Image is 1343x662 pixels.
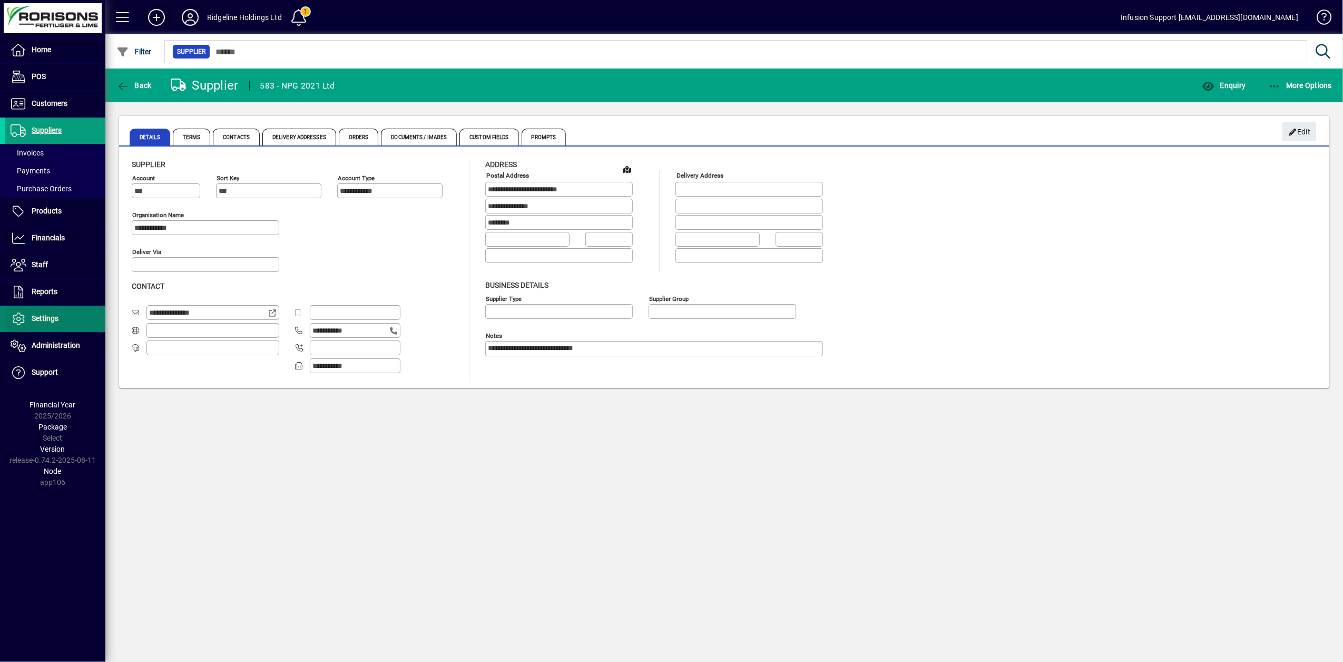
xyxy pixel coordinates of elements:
[1268,81,1332,90] span: More Options
[5,225,105,251] a: Financials
[5,252,105,278] a: Staff
[114,42,154,61] button: Filter
[32,72,46,81] span: POS
[1202,81,1246,90] span: Enquiry
[44,467,62,475] span: Node
[130,129,170,145] span: Details
[132,174,155,182] mat-label: Account
[338,174,375,182] mat-label: Account Type
[11,184,72,193] span: Purchase Orders
[5,279,105,305] a: Reports
[41,445,65,453] span: Version
[217,174,239,182] mat-label: Sort key
[32,207,62,215] span: Products
[5,180,105,198] a: Purchase Orders
[260,77,335,94] div: 583 - NPG 2021 Ltd
[485,281,548,289] span: Business details
[486,295,522,302] mat-label: Supplier type
[105,76,163,95] app-page-header-button: Back
[619,161,635,178] a: View on map
[5,91,105,117] a: Customers
[486,332,502,339] mat-label: Notes
[485,160,517,169] span: Address
[177,46,205,57] span: Supplier
[32,126,62,134] span: Suppliers
[32,233,65,242] span: Financials
[5,162,105,180] a: Payments
[32,368,58,376] span: Support
[173,129,211,145] span: Terms
[132,248,161,256] mat-label: Deliver via
[38,423,67,431] span: Package
[1309,2,1330,36] a: Knowledge Base
[30,401,76,409] span: Financial Year
[5,306,105,332] a: Settings
[32,314,58,323] span: Settings
[1199,76,1248,95] button: Enquiry
[171,77,239,94] div: Supplier
[32,341,80,349] span: Administration
[339,129,379,145] span: Orders
[207,9,282,26] div: Ridgeline Holdings Ltd
[173,8,207,27] button: Profile
[11,149,44,157] span: Invoices
[381,129,457,145] span: Documents / Images
[1288,123,1311,141] span: Edit
[1266,76,1335,95] button: More Options
[262,129,336,145] span: Delivery Addresses
[32,287,57,296] span: Reports
[132,282,164,290] span: Contact
[32,99,67,108] span: Customers
[132,211,184,219] mat-label: Organisation name
[5,359,105,386] a: Support
[5,64,105,90] a: POS
[459,129,518,145] span: Custom Fields
[114,76,154,95] button: Back
[5,333,105,359] a: Administration
[649,295,689,302] mat-label: Supplier group
[132,160,165,169] span: Supplier
[116,81,152,90] span: Back
[140,8,173,27] button: Add
[5,144,105,162] a: Invoices
[11,167,50,175] span: Payments
[116,47,152,56] span: Filter
[1282,122,1316,141] button: Edit
[522,129,566,145] span: Prompts
[5,37,105,63] a: Home
[5,198,105,225] a: Products
[213,129,260,145] span: Contacts
[1121,9,1298,26] div: Infusion Support [EMAIL_ADDRESS][DOMAIN_NAME]
[32,45,51,54] span: Home
[32,260,48,269] span: Staff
